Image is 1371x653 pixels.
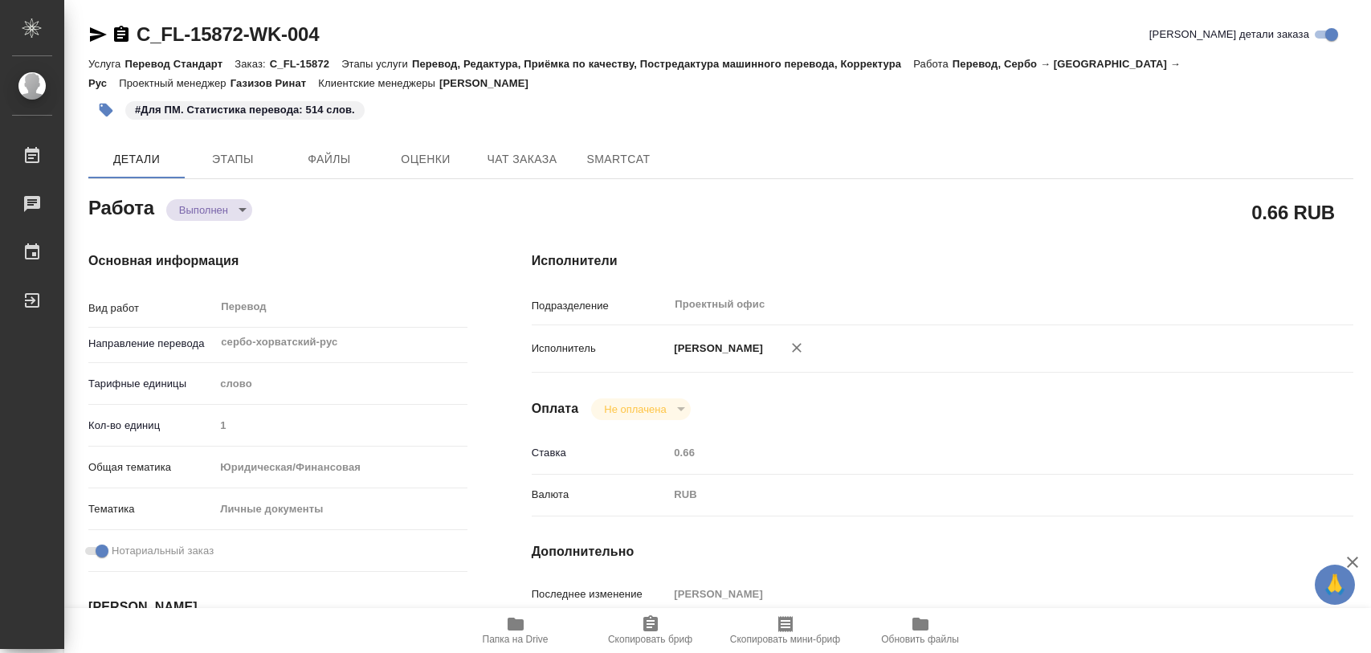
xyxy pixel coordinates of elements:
[439,77,541,89] p: [PERSON_NAME]
[668,441,1284,464] input: Пустое поле
[194,149,271,169] span: Этапы
[135,102,355,118] p: #Для ПМ. Статистика перевода: 514 слов.
[112,25,131,44] button: Скопировать ссылку
[532,542,1353,561] h4: Дополнительно
[532,586,669,602] p: Последнее изменение
[318,77,439,89] p: Клиентские менеджеры
[913,58,953,70] p: Работа
[532,445,669,461] p: Ставка
[730,634,840,645] span: Скопировать мини-бриф
[580,149,657,169] span: SmartCat
[532,487,669,503] p: Валюта
[88,376,214,392] p: Тарифные единицы
[112,543,214,559] span: Нотариальный заказ
[341,58,412,70] p: Этапы услуги
[88,300,214,316] p: Вид работ
[119,77,230,89] p: Проектный менеджер
[1251,198,1335,226] h2: 0.66 RUB
[1315,565,1355,605] button: 🙏
[235,58,269,70] p: Заказ:
[124,102,366,116] span: Для ПМ. Статистика перевода: 514 слов.
[98,149,175,169] span: Детали
[599,402,671,416] button: Не оплачена
[668,341,763,357] p: [PERSON_NAME]
[214,414,467,437] input: Пустое поле
[214,496,467,523] div: Личные документы
[88,58,124,70] p: Услуга
[591,398,690,420] div: Выполнен
[124,58,235,70] p: Перевод Стандарт
[88,25,108,44] button: Скопировать ссылку для ЯМессенджера
[1321,568,1349,602] span: 🙏
[137,23,319,45] a: C_FL-15872-WK-004
[88,501,214,517] p: Тематика
[412,58,913,70] p: Перевод, Редактура, Приёмка по качеству, Постредактура машинного перевода, Корректура
[88,336,214,352] p: Направление перевода
[448,608,583,653] button: Папка на Drive
[668,582,1284,606] input: Пустое поле
[88,251,467,271] h4: Основная информация
[88,418,214,434] p: Кол-во единиц
[214,454,467,481] div: Юридическая/Финансовая
[231,77,319,89] p: Газизов Ринат
[583,608,718,653] button: Скопировать бриф
[608,634,692,645] span: Скопировать бриф
[668,481,1284,508] div: RUB
[174,203,233,217] button: Выполнен
[483,634,549,645] span: Папка на Drive
[88,598,467,617] h4: [PERSON_NAME]
[532,298,669,314] p: Подразделение
[88,192,154,221] h2: Работа
[853,608,988,653] button: Обновить файлы
[779,330,814,365] button: Удалить исполнителя
[532,399,579,418] h4: Оплата
[1149,27,1309,43] span: [PERSON_NAME] детали заказа
[718,608,853,653] button: Скопировать мини-бриф
[88,459,214,475] p: Общая тематика
[484,149,561,169] span: Чат заказа
[532,341,669,357] p: Исполнитель
[532,251,1353,271] h4: Исполнители
[88,92,124,128] button: Добавить тэг
[387,149,464,169] span: Оценки
[881,634,959,645] span: Обновить файлы
[270,58,341,70] p: C_FL-15872
[166,199,252,221] div: Выполнен
[214,370,467,398] div: слово
[291,149,368,169] span: Файлы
